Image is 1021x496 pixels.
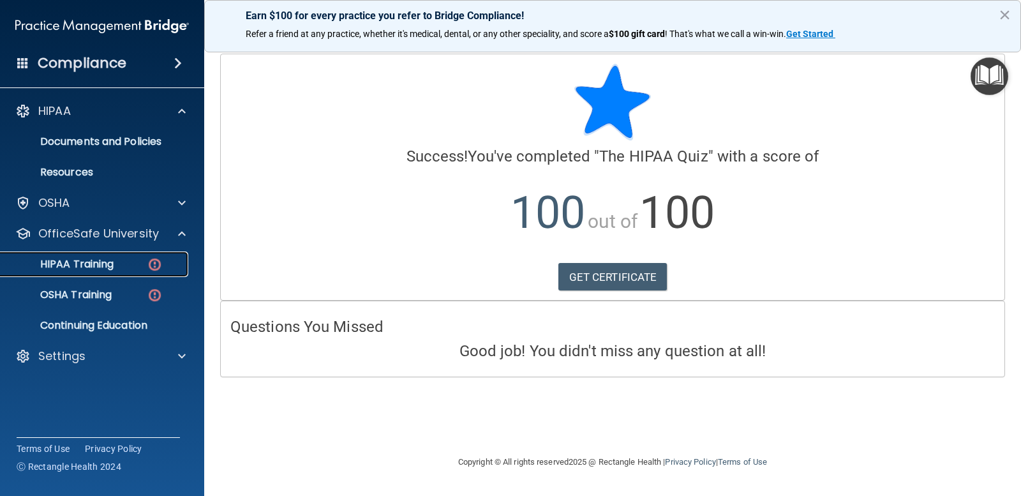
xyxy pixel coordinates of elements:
span: 100 [639,186,714,239]
a: Get Started [786,29,835,39]
span: Ⓒ Rectangle Health 2024 [17,460,121,473]
a: Terms of Use [17,442,70,455]
img: danger-circle.6113f641.png [147,287,163,303]
a: OSHA [15,195,186,211]
p: HIPAA [38,103,71,119]
p: Earn $100 for every practice you refer to Bridge Compliance! [246,10,980,22]
p: OSHA [38,195,70,211]
span: Success! [406,147,468,165]
div: Copyright © All rights reserved 2025 @ Rectangle Health | | [380,442,846,483]
a: Terms of Use [718,457,767,467]
span: out of [588,210,638,232]
h4: Compliance [38,54,126,72]
a: GET CERTIFICATE [558,263,667,291]
strong: Get Started [786,29,833,39]
h4: Questions You Missed [230,319,995,335]
button: Close [999,4,1011,25]
img: blue-star-rounded.9d042014.png [574,64,651,140]
img: danger-circle.6113f641.png [147,257,163,273]
a: Privacy Policy [665,457,715,467]
span: 100 [511,186,585,239]
h4: You've completed " " with a score of [230,148,995,165]
span: ! That's what we call a win-win. [665,29,786,39]
span: The HIPAA Quiz [599,147,708,165]
a: Privacy Policy [85,442,142,455]
span: Refer a friend at any practice, whether it's medical, dental, or any other speciality, and score a [246,29,609,39]
a: Settings [15,349,186,364]
p: Documents and Policies [8,135,183,148]
p: OfficeSafe University [38,226,159,241]
button: Open Resource Center [971,57,1008,95]
a: OfficeSafe University [15,226,186,241]
p: Resources [8,166,183,179]
p: OSHA Training [8,289,112,301]
h4: Good job! You didn't miss any question at all! [230,343,995,359]
a: HIPAA [15,103,186,119]
strong: $100 gift card [609,29,665,39]
img: PMB logo [15,13,189,39]
p: Continuing Education [8,319,183,332]
p: Settings [38,349,86,364]
p: HIPAA Training [8,258,114,271]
